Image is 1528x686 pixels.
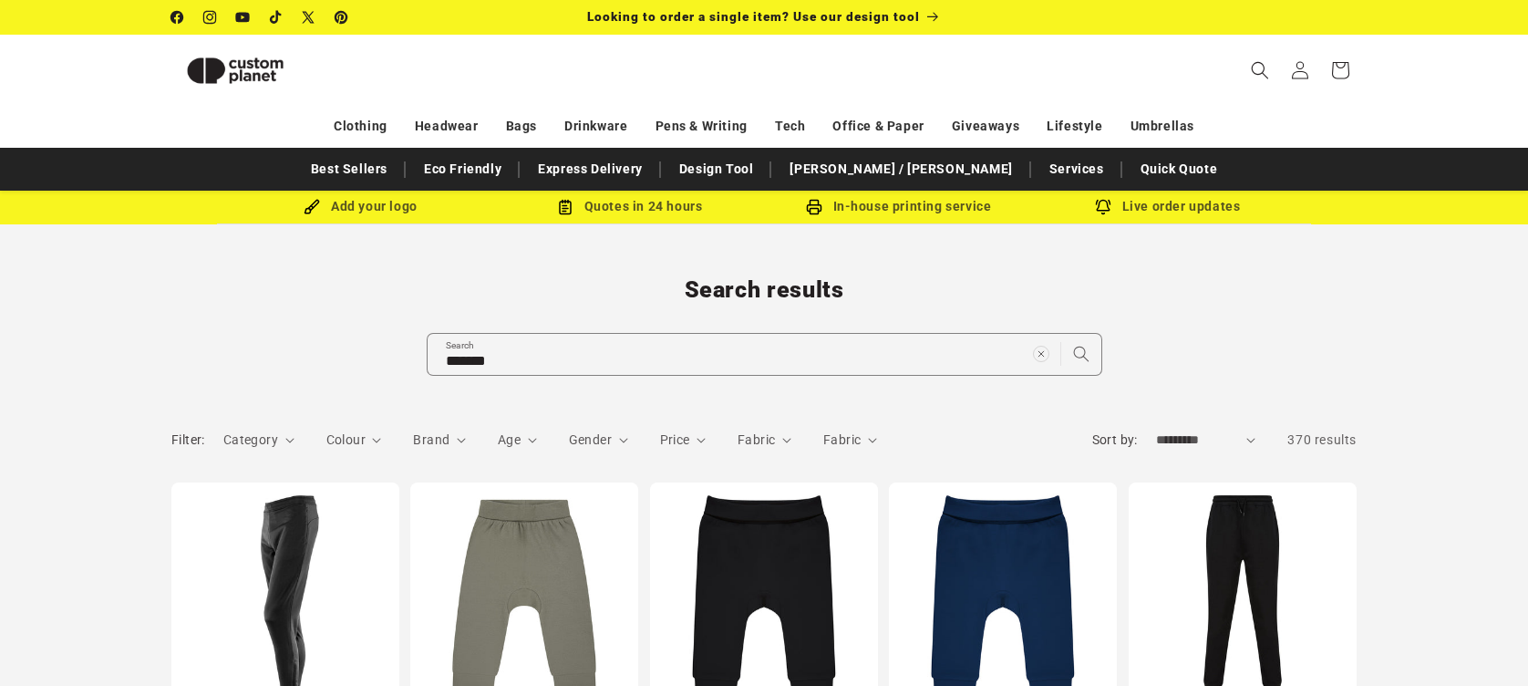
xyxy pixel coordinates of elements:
span: Fabric [823,432,861,447]
a: Custom Planet [165,35,361,106]
a: Services [1040,153,1113,185]
a: Lifestyle [1047,110,1102,142]
a: Quick Quote [1131,153,1227,185]
summary: Fabric (0 selected) [823,431,877,450]
img: Brush Icon [304,199,320,215]
a: Bags [506,110,537,142]
span: Gender [569,432,612,447]
a: Drinkware [564,110,627,142]
a: Pens & Writing [656,110,748,142]
iframe: Chat Widget [1437,598,1528,686]
a: Eco Friendly [415,153,511,185]
img: Order updates [1095,199,1111,215]
a: Giveaways [952,110,1019,142]
div: Add your logo [226,195,495,218]
a: Best Sellers [302,153,397,185]
span: Fabric [738,432,775,447]
h2: Filter: [171,431,205,450]
a: [PERSON_NAME] / [PERSON_NAME] [780,153,1021,185]
h1: Search results [171,275,1357,305]
button: Search [1061,334,1101,374]
img: Custom Planet [171,42,299,99]
img: Order Updates Icon [557,199,573,215]
a: Tech [775,110,805,142]
summary: Search [1240,50,1280,90]
a: Headwear [415,110,479,142]
div: Live order updates [1033,195,1302,218]
a: Design Tool [670,153,763,185]
span: 370 results [1287,432,1357,447]
a: Office & Paper [832,110,924,142]
span: Colour [326,432,366,447]
a: Clothing [334,110,387,142]
span: Category [223,432,278,447]
div: In-house printing service [764,195,1033,218]
button: Clear search term [1021,334,1061,374]
span: Looking to order a single item? Use our design tool [587,9,920,24]
summary: Fabric (0 selected) [738,431,791,450]
summary: Colour (0 selected) [326,431,382,450]
span: Age [498,432,521,447]
img: In-house printing [806,199,822,215]
label: Sort by: [1092,432,1138,447]
div: Quotes in 24 hours [495,195,764,218]
summary: Brand (0 selected) [413,431,466,450]
span: Brand [413,432,449,447]
span: Price [660,432,690,447]
a: Express Delivery [529,153,652,185]
summary: Category (0 selected) [223,431,294,450]
a: Umbrellas [1131,110,1194,142]
summary: Price [660,431,707,450]
summary: Age (0 selected) [498,431,537,450]
summary: Gender (0 selected) [569,431,628,450]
